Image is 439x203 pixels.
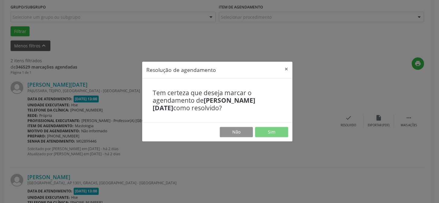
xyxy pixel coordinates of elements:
button: Close [280,62,292,76]
button: Não [220,127,253,137]
h4: Tem certeza que deseja marcar o agendamento de como resolvido? [153,89,282,112]
h5: Resolução de agendamento [146,66,216,74]
b: [PERSON_NAME][DATE] [153,96,255,112]
button: Sim [255,127,288,137]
